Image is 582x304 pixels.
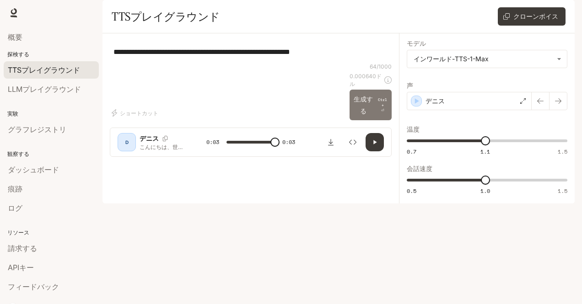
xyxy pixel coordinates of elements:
font: 0.000640 [350,73,376,80]
font: 1.5 [558,187,567,195]
font: 1000 [378,63,392,70]
font: 0:03 [206,138,219,146]
font: 生成する [354,95,373,114]
font: 会話速度 [407,165,432,172]
font: ショートカット [120,110,158,117]
font: 64 [370,63,377,70]
button: オーディオをダウンロード [322,133,340,151]
font: クローンボイス [513,12,558,20]
font: 0.7 [407,148,416,155]
font: デニス [426,97,445,105]
button: 生成するCtrl +⏎ [350,90,392,120]
font: 1.1 [480,148,490,155]
button: 検査する [344,133,362,151]
font: 温度 [407,125,420,133]
font: モデル [407,39,426,47]
font: インワールド-TTS-1-Max [414,55,489,63]
font: 0:03 [282,138,295,146]
font: ⏎ [381,108,384,112]
button: クローンボイス [498,7,566,26]
font: TTSプレイグラウンド [112,10,220,23]
font: D [125,139,129,145]
font: 1.0 [480,187,490,195]
button: 音声IDをコピー [159,136,172,141]
font: ドル [350,73,382,87]
font: 声 [407,81,413,89]
font: 0.5 [407,187,416,195]
font: / [377,63,378,70]
font: デニス [140,134,159,142]
button: ショートカット [110,106,162,120]
font: こんにちは、世界！テキスト読み上げモデルにとって、なんて素晴らしい日でしょう！ [140,144,183,182]
font: Ctrl + [378,97,387,107]
div: インワールド-TTS-1-Max [407,50,567,68]
font: 1.5 [558,148,567,155]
